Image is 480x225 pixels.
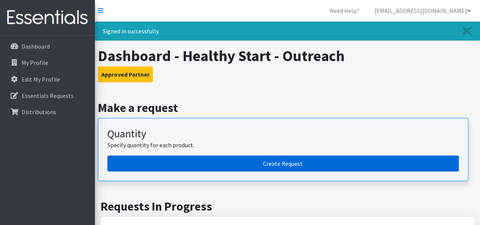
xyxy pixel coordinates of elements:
[107,156,459,172] a: Create a request by quantity
[22,76,60,83] p: Edit My Profile
[22,42,50,50] p: Dashboard
[95,22,480,41] div: Signed in successfully.
[3,5,92,30] img: HumanEssentials
[3,88,92,103] a: Essentials Requests
[107,140,459,149] p: Specify quantity for each product.
[3,72,92,87] a: Edit My Profile
[107,127,459,140] h3: Quantity
[3,55,92,70] a: My Profile
[98,101,477,115] h2: Make a request
[22,59,48,66] p: My Profile
[324,3,365,18] a: Need Help?
[101,199,474,214] h2: Requests In Progress
[3,104,92,120] a: Distributions
[98,66,153,82] button: Approved Partner
[98,47,477,65] h1: Dashboard - Healthy Start - Outreach
[368,3,477,18] a: [EMAIL_ADDRESS][DOMAIN_NAME]
[22,108,56,116] p: Distributions
[3,39,92,54] a: Dashboard
[22,92,74,99] p: Essentials Requests
[455,22,480,40] a: Close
